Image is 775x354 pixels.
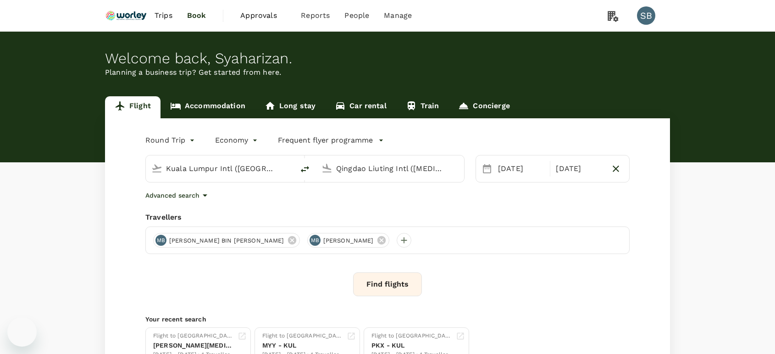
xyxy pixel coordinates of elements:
div: MB [310,235,321,246]
a: Long stay [255,96,325,118]
div: PKX - KUL [371,341,452,350]
div: MB[PERSON_NAME] BIN [PERSON_NAME] [153,233,300,248]
a: Flight [105,96,161,118]
div: MYY - KUL [262,341,343,350]
a: Train [396,96,449,118]
p: Frequent flyer programme [278,135,373,146]
div: Welcome back , Syaharizan . [105,50,670,67]
div: Travellers [145,212,630,223]
button: Find flights [353,272,422,296]
div: MB [155,235,166,246]
span: Reports [301,10,330,21]
a: Concierge [448,96,519,118]
div: [DATE] [494,160,548,178]
div: [DATE] [552,160,606,178]
div: Flight to [GEOGRAPHIC_DATA] [153,332,234,341]
span: Book [187,10,206,21]
input: Depart from [166,161,275,176]
span: [PERSON_NAME] [318,236,379,245]
div: MB[PERSON_NAME] [307,233,389,248]
iframe: Button to launch messaging window [7,317,37,347]
span: [PERSON_NAME] BIN [PERSON_NAME] [164,236,290,245]
div: Flight to [GEOGRAPHIC_DATA] [371,332,452,341]
button: Open [288,167,289,169]
p: Your recent search [145,315,630,324]
a: Car rental [325,96,396,118]
span: Approvals [240,10,286,21]
img: Ranhill Worley Sdn Bhd [105,6,147,26]
button: Open [458,167,459,169]
div: Flight to [GEOGRAPHIC_DATA] [262,332,343,341]
button: Advanced search [145,190,210,201]
div: Economy [215,133,260,148]
div: SB [637,6,655,25]
p: Planning a business trip? Get started from here. [105,67,670,78]
span: Manage [384,10,412,21]
span: People [344,10,369,21]
input: Going to [336,161,445,176]
span: Trips [155,10,172,21]
a: Accommodation [161,96,255,118]
div: Round Trip [145,133,197,148]
div: [PERSON_NAME][MEDICAL_DATA] [153,341,234,350]
button: Frequent flyer programme [278,135,384,146]
p: Advanced search [145,191,199,200]
button: delete [294,158,316,180]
